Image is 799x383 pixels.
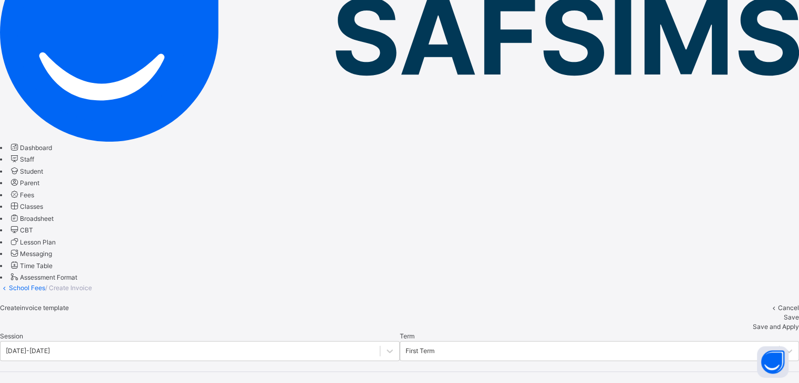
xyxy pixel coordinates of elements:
a: Classes [9,203,43,210]
a: Student [9,167,43,175]
span: Dashboard [20,144,52,152]
span: Term [400,332,414,340]
span: Time Table [20,262,53,270]
a: Dashboard [9,144,52,152]
a: Time Table [9,262,53,270]
span: / Create Invoice [45,284,92,292]
a: Parent [9,179,39,187]
span: Fees [20,191,34,199]
span: Parent [20,179,39,187]
button: Open asap [757,346,788,378]
span: Assessment Format [20,273,77,281]
a: Assessment Format [9,273,77,281]
span: Save and Apply [753,323,799,331]
a: Staff [9,155,34,163]
span: Broadsheet [20,215,54,222]
span: CBT [20,226,33,234]
span: Messaging [20,250,52,258]
a: Fees [9,191,34,199]
div: First Term [406,346,434,356]
span: Classes [20,203,43,210]
span: Student [20,167,43,175]
span: Staff [20,155,34,163]
a: Broadsheet [9,215,54,222]
span: Lesson Plan [20,238,56,246]
a: Messaging [9,250,52,258]
span: Cancel [778,304,799,312]
a: CBT [9,226,33,234]
div: [DATE]-[DATE] [6,346,50,356]
span: Save [784,313,799,321]
a: School Fees [9,284,45,292]
a: Lesson Plan [9,238,56,246]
